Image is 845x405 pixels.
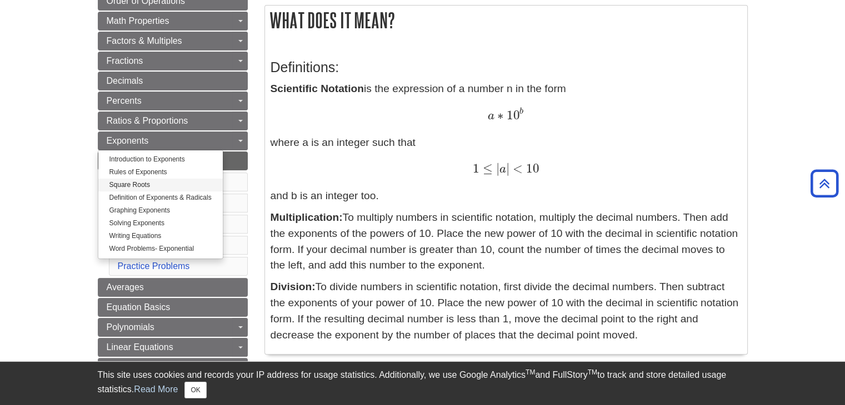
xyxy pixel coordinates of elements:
a: Equation Basics [98,298,248,317]
span: b [519,107,523,116]
h3: Definitions: [271,59,742,75]
span: ∗ [494,108,503,123]
a: Definition of Exponents & Radicals [98,191,223,204]
a: Ratios & Proportions [98,112,248,130]
span: Factors & Multiples [107,36,182,45]
span: Percents [107,96,142,105]
a: Decimals [98,72,248,90]
a: Percents [98,92,248,110]
a: Polynomials [98,318,248,337]
strong: Multiplication: [271,211,343,223]
a: Solving Exponents [98,217,223,230]
span: 10 [507,108,520,123]
h2: What does it mean? [265,6,747,35]
span: 10 [523,161,539,176]
a: Square Roots [98,179,223,191]
span: Decimals [107,76,143,85]
span: Averages [107,282,144,292]
strong: Scientific Notation [271,83,364,94]
span: Math Properties [107,16,169,26]
a: Read More [134,384,178,394]
span: Equation Basics [107,302,171,312]
a: Factors & Multiples [98,32,248,50]
p: is the expression of a number n in the form where a is an integer such that and b is an integer too. [271,81,742,204]
a: Practice Problems [118,261,190,271]
span: | [496,161,499,176]
a: Introduction to Exponents [98,153,223,166]
span: a [499,163,506,175]
sup: TM [526,368,535,376]
span: < [509,161,523,176]
a: Rules of Exponents [98,166,223,179]
span: Ratios & Proportions [107,116,188,125]
span: ≤ [479,161,492,176]
a: Writing Equations [98,230,223,242]
p: To divide numbers in scientific notation, first divide the decimal numbers. Then subtract the exp... [271,279,742,343]
div: This site uses cookies and records your IP address for usage statistics. Additionally, we use Goo... [98,368,748,398]
span: 1 [472,161,479,176]
span: a [487,110,494,122]
a: Word Problems- Exponential [98,242,223,255]
span: Linear Equations [107,342,173,352]
span: Fractions [107,56,143,65]
a: Fractions [98,52,248,70]
sup: TM [588,368,597,376]
span: Exponents [107,136,149,145]
p: To multiply numbers in scientific notation, multiply the decimal numbers. Then add the exponents ... [271,210,742,274]
span: | [506,161,509,176]
strong: Division: [271,281,316,292]
button: Close [184,382,206,398]
a: Math Properties [98,12,248,31]
a: Averages [98,278,248,297]
a: Back to Top [807,176,842,191]
span: Polynomials [107,322,154,332]
a: Exponents [98,131,248,150]
a: Linear Equations [98,338,248,357]
a: Absolute Value [98,358,248,377]
a: Graphing Exponents [98,204,223,217]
